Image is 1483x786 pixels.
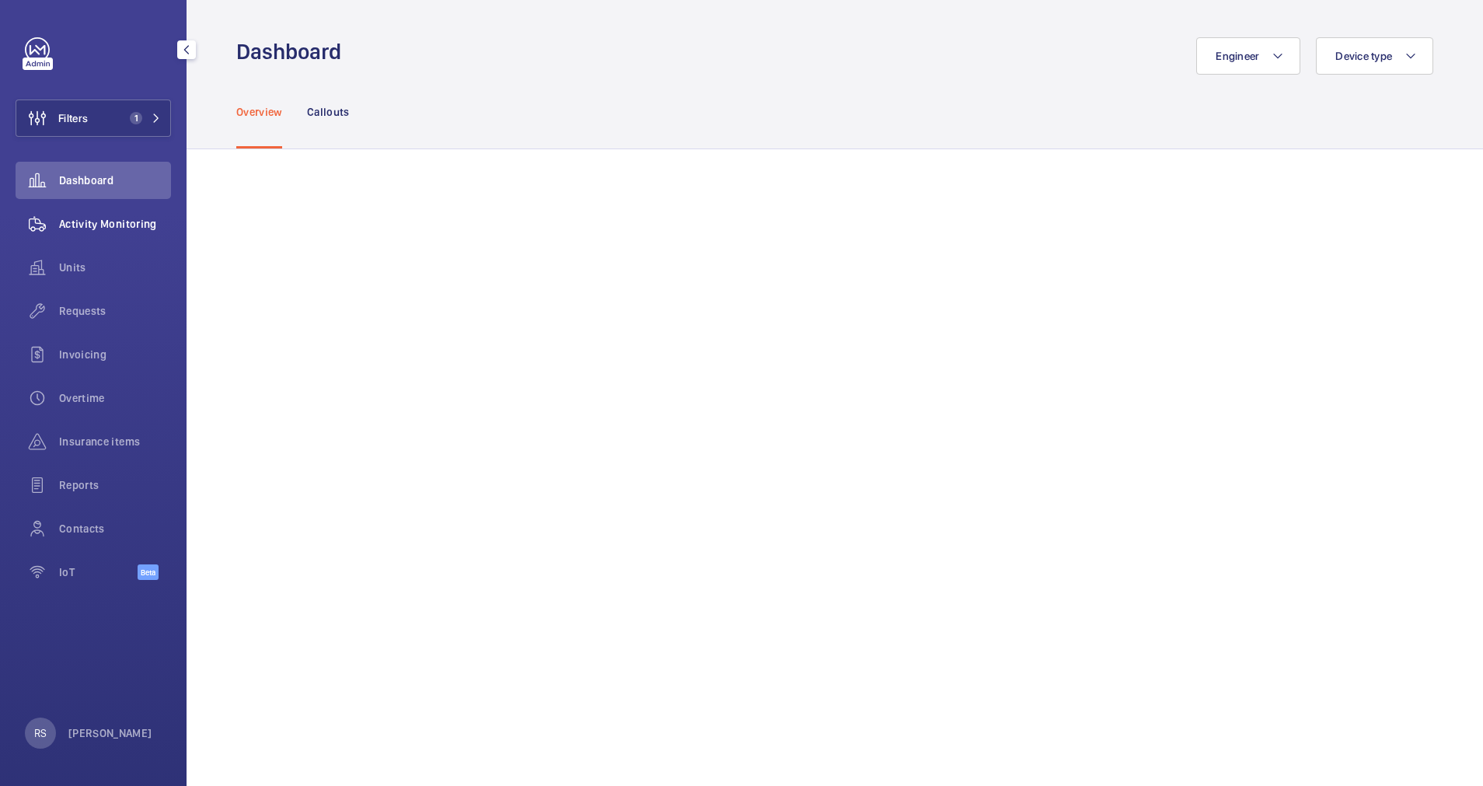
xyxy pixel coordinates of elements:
[59,173,171,188] span: Dashboard
[59,521,171,536] span: Contacts
[236,104,282,120] p: Overview
[59,260,171,275] span: Units
[307,104,350,120] p: Callouts
[59,303,171,319] span: Requests
[34,725,47,741] p: RS
[138,564,159,580] span: Beta
[130,112,142,124] span: 1
[1316,37,1433,75] button: Device type
[58,110,88,126] span: Filters
[1216,50,1259,62] span: Engineer
[59,564,138,580] span: IoT
[59,347,171,362] span: Invoicing
[16,100,171,137] button: Filters1
[59,477,171,493] span: Reports
[1196,37,1300,75] button: Engineer
[59,434,171,449] span: Insurance items
[236,37,351,66] h1: Dashboard
[59,216,171,232] span: Activity Monitoring
[59,390,171,406] span: Overtime
[1335,50,1392,62] span: Device type
[68,725,152,741] p: [PERSON_NAME]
